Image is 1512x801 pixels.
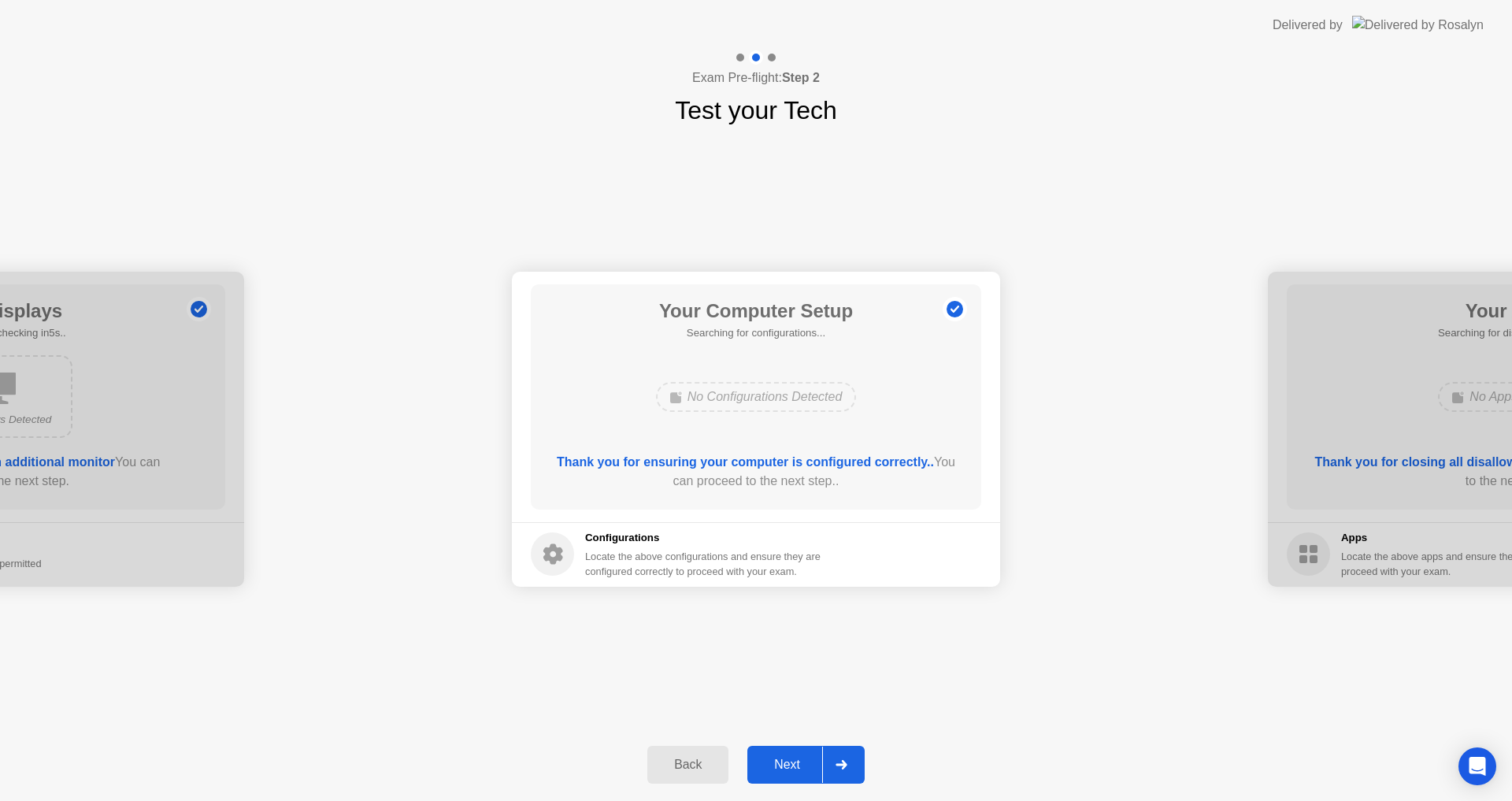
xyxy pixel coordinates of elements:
div: Delivered by [1273,16,1343,35]
button: Back [647,746,728,784]
button: Next [747,746,865,784]
div: Back [652,758,724,772]
b: Thank you for ensuring your computer is configured correctly.. [557,455,934,469]
h4: Exam Pre-flight: [692,69,820,87]
h1: Test your Tech [675,91,837,129]
div: Next [752,758,822,772]
div: No Configurations Detected [656,382,857,412]
h5: Searching for configurations... [659,325,853,341]
img: Delivered by Rosalyn [1352,16,1484,34]
div: Open Intercom Messenger [1458,747,1496,785]
h5: Configurations [585,530,824,546]
div: Locate the above configurations and ensure they are configured correctly to proceed with your exam. [585,549,824,579]
h1: Your Computer Setup [659,297,853,325]
b: Step 2 [782,71,820,84]
div: You can proceed to the next step.. [554,453,959,491]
